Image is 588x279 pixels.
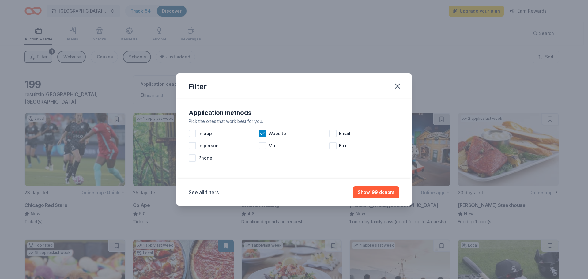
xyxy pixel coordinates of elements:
[269,130,286,137] span: Website
[339,130,350,137] span: Email
[189,189,219,196] button: See all filters
[353,186,399,198] button: Show199 donors
[189,108,399,118] div: Application methods
[339,142,346,149] span: Fax
[189,118,399,125] div: Pick the ones that work best for you.
[198,130,212,137] span: In app
[198,142,219,149] span: In person
[189,82,207,92] div: Filter
[198,154,212,162] span: Phone
[269,142,278,149] span: Mail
